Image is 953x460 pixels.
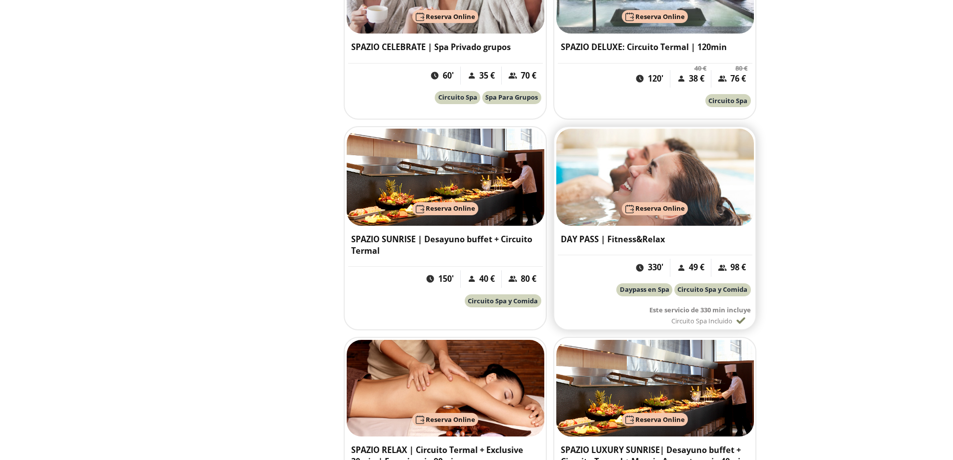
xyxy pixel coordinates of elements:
span: 35 € [479,70,495,82]
span: 76 € [730,73,746,85]
span: 40 € [694,64,706,74]
span: Este servicio de 330 min incluye [649,305,751,314]
h3: SPAZIO CELEBRATE | Spa Privado grupos [351,42,539,53]
a: Reserva OnlineDAY PASS | Fitness&Relax330'49 €98 €Daypass en SpaCircuito Spa y ComidaEste servici... [553,126,756,330]
span: 98 € [730,262,746,273]
span: 38 € [689,73,704,85]
span: Reserva Online [635,415,685,424]
h3: DAY PASS | Fitness&Relax [561,234,749,245]
span: 70 € [521,70,536,82]
span: Circuito Spa y Comida [677,285,747,294]
span: Spa Para Grupos [485,93,538,102]
span: Circuito Spa [438,93,477,102]
span: Reserva Online [635,204,685,213]
span: 150' [438,273,454,285]
span: 330' [648,262,663,273]
span: 80 € [735,64,747,74]
span: 40 € [479,273,495,285]
span: Reserva Online [635,12,685,21]
span: 120' [648,73,663,85]
span: Circuito Spa [708,96,747,105]
span: 80 € [521,273,536,285]
a: Reserva OnlineSPAZIO SUNRISE | Desayuno buffet + Circuito Termal150'40 €80 €Circuito Spa y Comida [344,126,547,330]
span: Reserva Online [426,12,475,21]
span: Daypass en Spa [620,285,669,294]
span: Circuito Spa y Comida [468,296,538,305]
span: 49 € [689,262,704,273]
span: Circuito Spa Incluido [671,316,732,325]
h3: SPAZIO DELUXE: Circuito Termal | 120min [561,42,749,53]
h3: SPAZIO SUNRISE | Desayuno buffet + Circuito Termal [351,234,539,257]
span: Reserva Online [426,415,475,424]
span: Reserva Online [426,204,475,213]
span: 60' [443,70,454,82]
